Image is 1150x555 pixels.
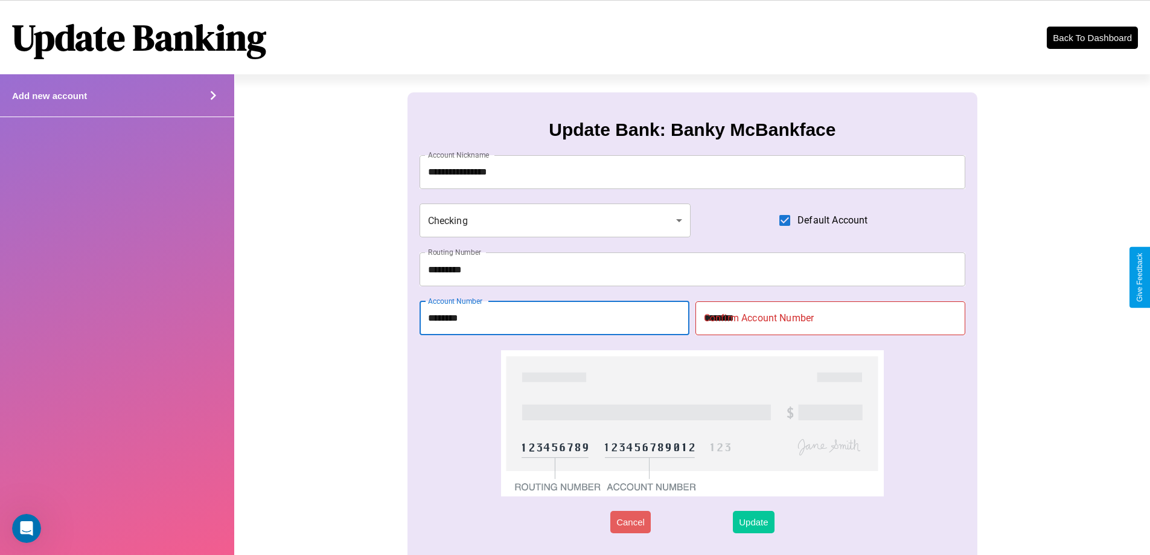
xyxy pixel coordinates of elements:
[501,350,883,496] img: check
[420,204,691,237] div: Checking
[797,213,867,228] span: Default Account
[1136,253,1144,302] div: Give Feedback
[12,13,266,62] h1: Update Banking
[12,91,87,101] h4: Add new account
[12,514,41,543] iframe: Intercom live chat
[428,247,481,257] label: Routing Number
[428,296,482,306] label: Account Number
[1047,27,1138,49] button: Back To Dashboard
[428,150,490,160] label: Account Nickname
[549,120,835,140] h3: Update Bank: Banky McBankface
[610,511,651,533] button: Cancel
[733,511,774,533] button: Update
